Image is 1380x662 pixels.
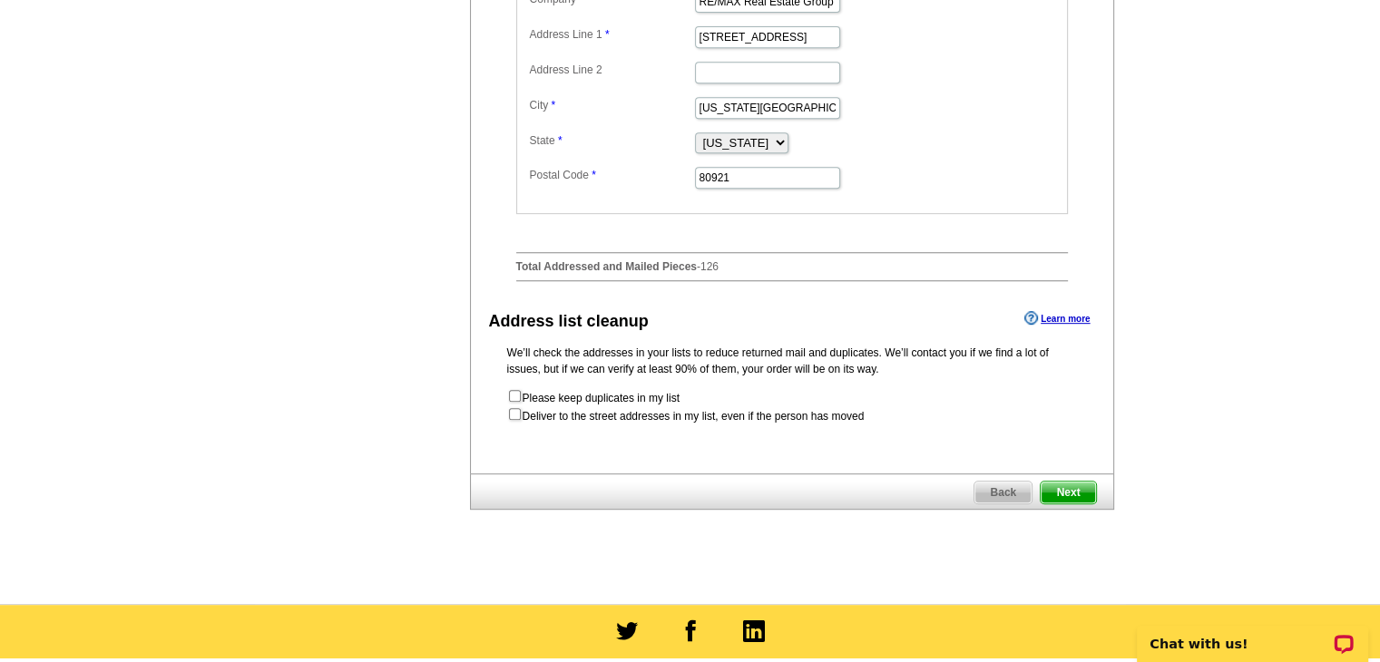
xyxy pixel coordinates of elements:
[530,62,693,78] label: Address Line 2
[530,167,693,183] label: Postal Code
[507,388,1077,424] form: Please keep duplicates in my list Deliver to the street addresses in my list, even if the person ...
[700,260,719,273] span: 126
[530,97,693,113] label: City
[530,26,693,43] label: Address Line 1
[516,260,697,273] strong: Total Addressed and Mailed Pieces
[1041,482,1095,503] span: Next
[974,482,1032,503] span: Back
[1024,311,1090,326] a: Learn more
[974,481,1033,504] a: Back
[507,345,1077,377] p: We’ll check the addresses in your lists to reduce returned mail and duplicates. We’ll contact you...
[489,309,649,334] div: Address list cleanup
[530,132,693,149] label: State
[1125,605,1380,662] iframe: LiveChat chat widget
